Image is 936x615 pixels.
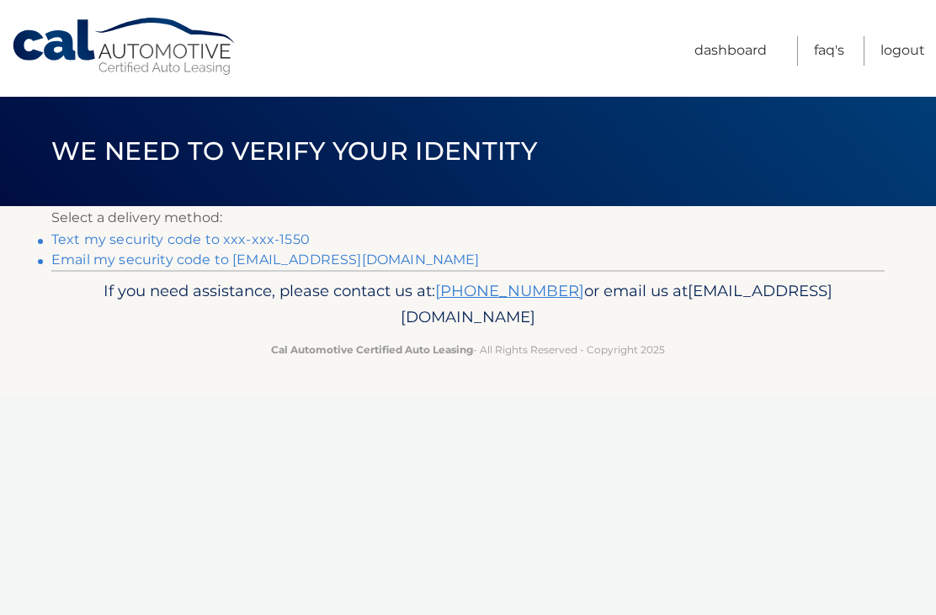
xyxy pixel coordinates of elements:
a: FAQ's [814,36,844,66]
a: Logout [880,36,925,66]
strong: Cal Automotive Certified Auto Leasing [271,343,473,356]
a: [PHONE_NUMBER] [435,281,584,300]
span: We need to verify your identity [51,135,537,167]
a: Dashboard [694,36,767,66]
p: If you need assistance, please contact us at: or email us at [62,278,874,331]
p: Select a delivery method: [51,206,885,230]
a: Cal Automotive [11,17,238,77]
a: Email my security code to [EMAIL_ADDRESS][DOMAIN_NAME] [51,252,480,268]
a: Text my security code to xxx-xxx-1550 [51,231,310,247]
p: - All Rights Reserved - Copyright 2025 [62,341,874,358]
